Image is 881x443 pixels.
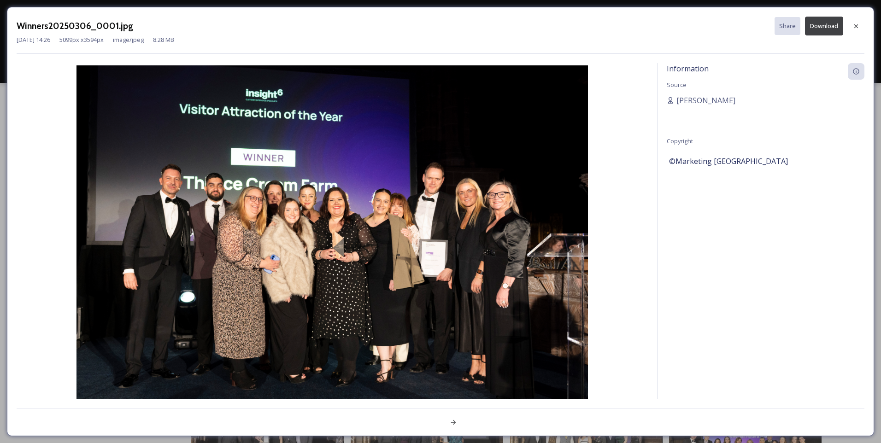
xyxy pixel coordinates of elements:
[113,35,144,44] span: image/jpeg
[775,17,800,35] button: Share
[667,137,693,145] span: Copyright
[17,65,648,426] img: Winners20250306_0001.jpg
[59,35,104,44] span: 5099 px x 3594 px
[805,17,843,35] button: Download
[17,35,50,44] span: [DATE] 14:26
[667,64,709,74] span: Information
[676,95,735,106] span: [PERSON_NAME]
[669,156,788,167] span: ©Marketing [GEOGRAPHIC_DATA]
[153,35,174,44] span: 8.28 MB
[667,81,687,89] span: Source
[17,19,133,33] h3: Winners20250306_0001.jpg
